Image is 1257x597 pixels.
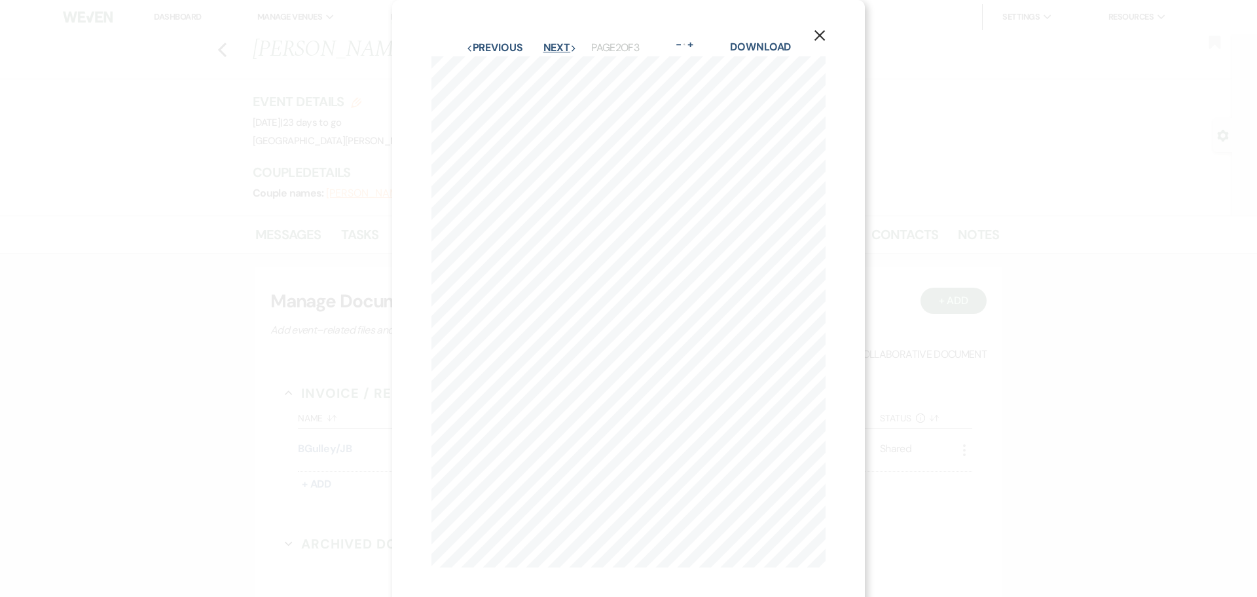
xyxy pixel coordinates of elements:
a: Download [730,40,791,54]
button: - [674,39,684,50]
p: Page 2 of 3 [591,39,639,56]
button: Previous [466,43,523,53]
button: + [685,39,696,50]
button: Next [543,43,577,53]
